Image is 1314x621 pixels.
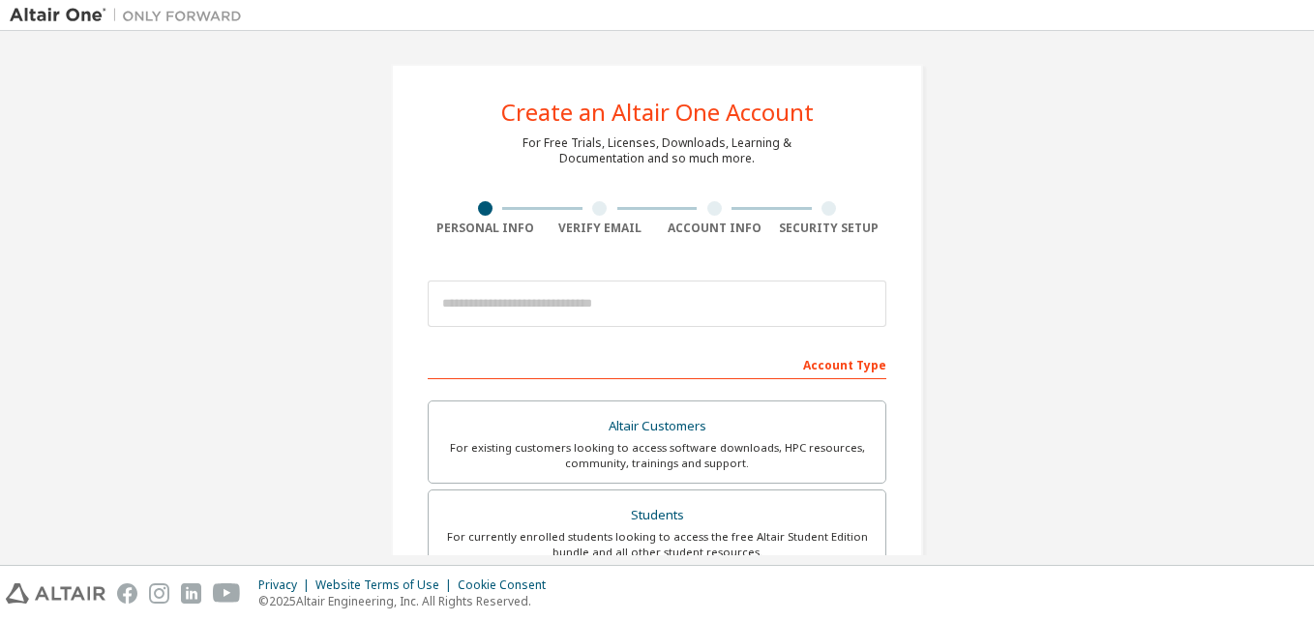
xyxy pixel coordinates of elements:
[501,101,814,124] div: Create an Altair One Account
[543,221,658,236] div: Verify Email
[440,529,874,560] div: For currently enrolled students looking to access the free Altair Student Edition bundle and all ...
[181,583,201,604] img: linkedin.svg
[523,135,791,166] div: For Free Trials, Licenses, Downloads, Learning & Documentation and so much more.
[657,221,772,236] div: Account Info
[117,583,137,604] img: facebook.svg
[428,348,886,379] div: Account Type
[10,6,252,25] img: Altair One
[440,413,874,440] div: Altair Customers
[440,502,874,529] div: Students
[315,577,458,593] div: Website Terms of Use
[772,221,887,236] div: Security Setup
[258,577,315,593] div: Privacy
[6,583,105,604] img: altair_logo.svg
[213,583,241,604] img: youtube.svg
[149,583,169,604] img: instagram.svg
[258,593,557,609] p: © 2025 Altair Engineering, Inc. All Rights Reserved.
[428,221,543,236] div: Personal Info
[458,577,557,593] div: Cookie Consent
[440,440,874,471] div: For existing customers looking to access software downloads, HPC resources, community, trainings ...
